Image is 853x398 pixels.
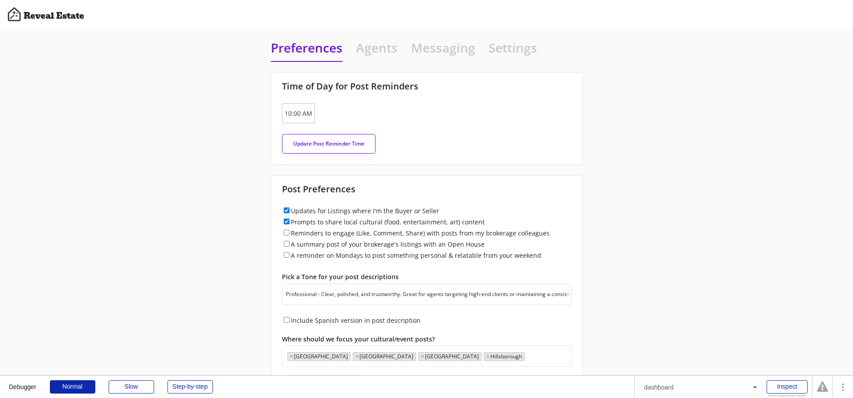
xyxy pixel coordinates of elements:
[282,335,571,344] h6: Where should we focus your cultural/event posts?
[287,352,351,361] li: Raleigh
[167,380,213,394] div: Step-by-step
[291,218,485,226] label: Prompts to share local cultural (food, entertainment, art) content
[282,103,315,123] input: 12:00 AM
[356,39,398,61] h4: Agents
[411,39,475,61] h4: Messaging
[282,80,571,93] h6: Time of Day for Post Reminders
[7,7,21,21] img: Artboard%201%20copy%203%20%281%29.svg
[271,39,343,62] h4: Preferences
[282,183,571,195] h6: Post Preferences
[291,207,439,215] label: Updates for Listings where I'm the Buyer or Seller
[50,380,95,394] div: Normal
[767,394,808,398] div: Show responsive boxes
[291,316,420,325] label: Include Spanish version in post description
[291,251,541,260] label: A reminder on Mondays to post something personal & relatable from your weekend
[282,272,571,281] h6: Pick a Tone for your post descriptions
[639,380,762,394] div: dashboard
[290,354,293,359] span: ×
[767,380,808,394] div: Inspect
[355,354,359,359] span: ×
[9,376,37,390] div: Debugger
[24,10,84,21] h4: Reveal Estate
[282,134,375,154] button: Update Post Reminder Time
[484,352,525,361] li: Hillsborough
[486,354,490,359] span: ×
[291,229,550,237] label: Reminders to engage (Like, Comment, Share) with posts from my brokerage colleagues
[418,352,482,361] li: Chapel Hill
[489,39,537,61] h4: Settings
[421,354,424,359] span: ×
[353,352,416,361] li: Durham
[291,240,485,248] label: A summary post of your brokerage's listings with an Open House
[109,380,154,394] div: Slow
